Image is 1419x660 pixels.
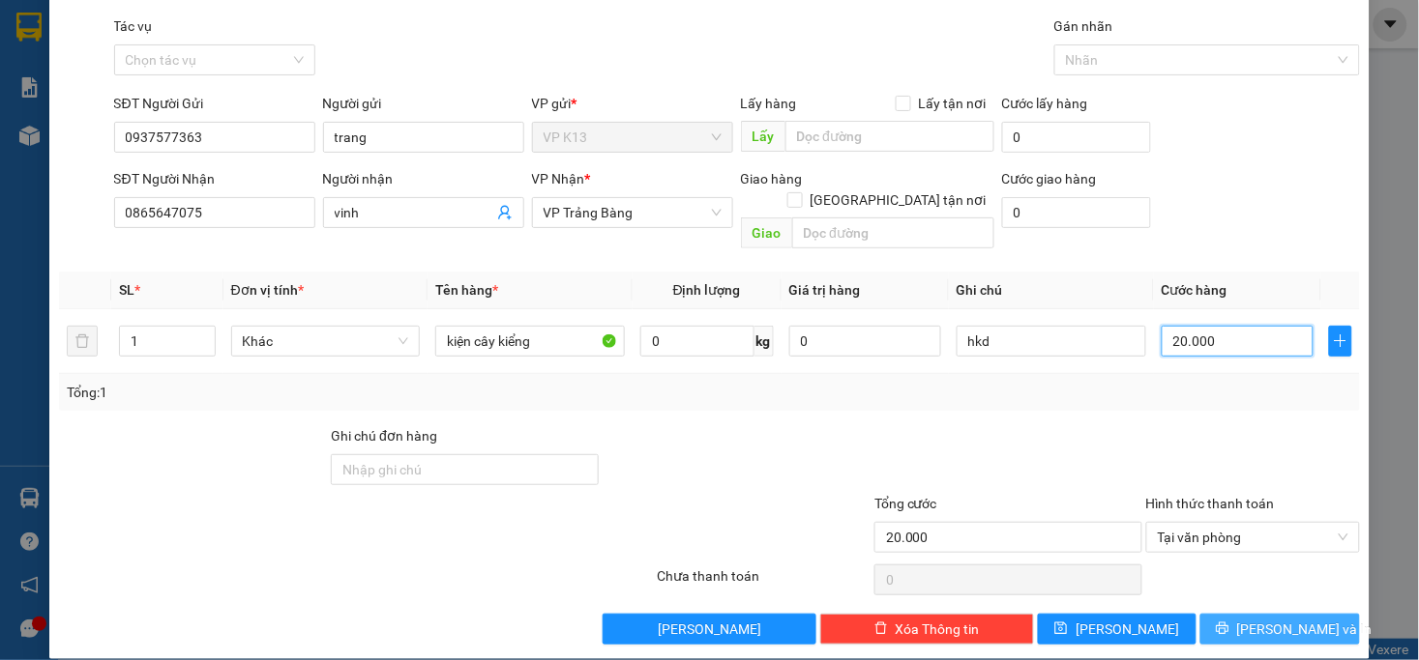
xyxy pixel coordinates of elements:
span: [GEOGRAPHIC_DATA] tận nơi [803,189,994,211]
span: VP Trảng Bàng [544,198,722,227]
input: 0 [789,326,941,357]
span: In ngày: [6,140,118,152]
span: Xóa Thông tin [896,618,980,640]
span: VPK131510250005 [97,123,209,137]
span: Lấy tận nơi [911,93,994,114]
img: logo [7,12,93,97]
button: save[PERSON_NAME] [1038,614,1197,645]
strong: ĐỒNG PHƯỚC [153,11,265,27]
div: Người gửi [323,93,524,114]
span: VP K13 [544,123,722,152]
span: Bến xe [GEOGRAPHIC_DATA] [153,31,260,55]
span: Định lượng [673,282,741,298]
input: Ghi Chú [957,326,1146,357]
label: Tác vụ [114,18,153,34]
span: Cước hàng [1162,282,1227,298]
button: delete [67,326,98,357]
span: Lấy hàng [741,96,797,111]
button: [PERSON_NAME] [603,614,816,645]
span: Hotline: 19001152 [153,86,237,98]
span: [PERSON_NAME]: [6,125,209,136]
span: Giao hàng [741,171,803,187]
span: VP Nhận [532,171,585,187]
span: Khác [243,327,409,356]
div: SĐT Người Nhận [114,168,315,189]
span: Tại văn phòng [1158,523,1348,552]
span: Tổng cước [874,496,937,511]
th: Ghi chú [949,272,1154,309]
span: [PERSON_NAME] và In [1237,618,1373,640]
span: 01 Võ Văn Truyện, KP.1, Phường 2 [153,58,266,82]
span: Giá trị hàng [789,282,861,298]
input: Ghi chú đơn hàng [331,454,599,485]
input: Cước giao hàng [1002,197,1151,228]
span: delete [874,621,888,637]
span: Giao [741,217,792,248]
label: Ghi chú đơn hàng [331,428,437,444]
span: SL [119,282,134,298]
div: SĐT Người Gửi [114,93,315,114]
span: user-add [497,205,513,220]
input: Dọc đường [792,217,994,248]
div: VP gửi [532,93,733,114]
span: Đơn vị tính [231,282,304,298]
span: Tên hàng [435,282,498,298]
div: Chưa thanh toán [655,565,872,599]
label: Cước giao hàng [1002,171,1097,187]
span: [PERSON_NAME] [1076,618,1179,640]
span: save [1054,621,1068,637]
div: Tổng: 1 [67,382,548,403]
input: Cước lấy hàng [1002,122,1151,153]
span: 14:13:12 [DATE] [43,140,118,152]
label: Cước lấy hàng [1002,96,1088,111]
label: Hình thức thanh toán [1146,496,1275,511]
input: VD: Bàn, Ghế [435,326,625,357]
button: plus [1329,326,1352,357]
input: Dọc đường [785,121,994,152]
span: Lấy [741,121,785,152]
span: [PERSON_NAME] [658,618,761,640]
span: plus [1330,333,1351,349]
button: printer[PERSON_NAME] và In [1200,614,1360,645]
span: printer [1216,621,1229,637]
div: Người nhận [323,168,524,189]
label: Gán nhãn [1054,18,1113,34]
button: deleteXóa Thông tin [820,614,1034,645]
span: ----------------------------------------- [52,104,237,120]
span: kg [754,326,774,357]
